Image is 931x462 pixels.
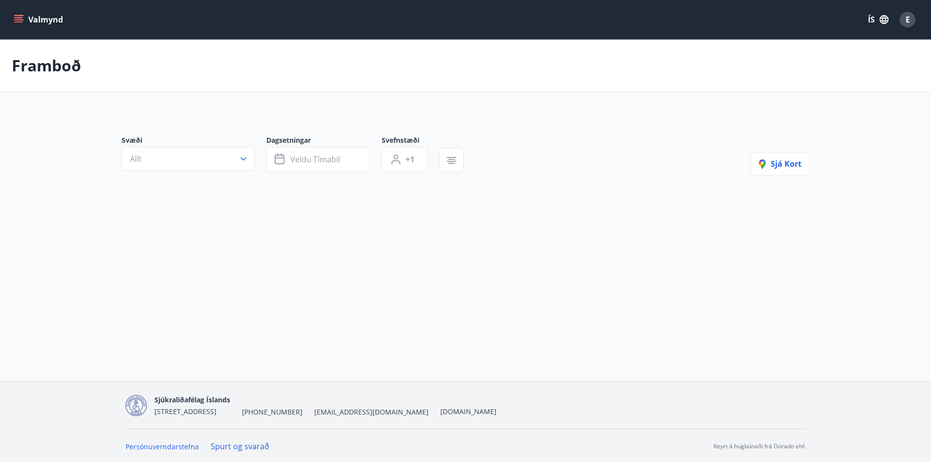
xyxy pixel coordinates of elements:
[122,135,266,147] span: Svæði
[382,147,428,172] button: +1
[751,152,810,176] button: Sjá kort
[211,441,269,452] a: Spurt og svarað
[126,395,147,416] img: d7T4au2pYIU9thVz4WmmUT9xvMNnFvdnscGDOPEg.png
[242,407,303,417] span: [PHONE_NUMBER]
[906,14,910,25] span: E
[314,407,429,417] span: [EMAIL_ADDRESS][DOMAIN_NAME]
[122,147,255,171] button: Allt
[406,154,414,165] span: +1
[290,154,340,165] span: Veldu tímabil
[382,135,439,147] span: Svefnstæði
[12,55,81,76] p: Framboð
[154,395,230,404] span: Sjúkraliðafélag Íslands
[863,11,894,28] button: ÍS
[266,147,370,172] button: Veldu tímabil
[714,442,806,451] p: Keyrt á hugbúnaði frá Dorado ehf.
[440,407,497,416] a: [DOMAIN_NAME]
[759,158,801,169] span: Sjá kort
[896,8,919,31] button: E
[12,11,67,28] button: menu
[130,154,142,164] span: Allt
[154,407,217,416] span: [STREET_ADDRESS]
[126,442,199,451] a: Persónuverndarstefna
[266,135,382,147] span: Dagsetningar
